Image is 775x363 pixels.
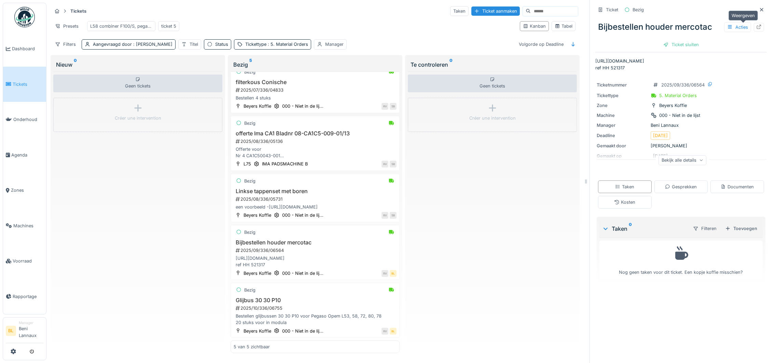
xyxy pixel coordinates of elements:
[244,69,255,75] div: Bezig
[13,81,43,88] span: Tickets
[52,39,79,49] div: Filters
[244,161,251,167] div: L75
[659,155,706,165] div: Bekijk alle details
[6,326,16,336] li: BL
[234,255,397,268] div: [URL][DOMAIN_NAME] ref HH 521317
[235,138,397,145] div: 2025/08/336/05136
[244,287,255,293] div: Bezig
[597,102,648,109] div: Zone
[390,161,397,167] div: SB
[597,143,648,149] div: Gemaakt door
[244,328,271,334] div: Beyers Koffie
[234,239,397,246] h3: Bijbestellen houder mercotac
[234,313,397,326] div: Bestellen glijbussen 30 30 P10 voor Pegaso Opem L53, 58, 72, 80, 78 20 stuks voor in modula
[234,95,397,101] div: Bestellen 4 stuks
[13,258,43,264] span: Voorraad
[282,328,323,334] div: 000 - Niet in de lij...
[471,6,520,16] div: Ticket aanmaken
[19,320,43,325] div: Manager
[629,225,632,233] sup: 0
[233,60,397,69] div: Bezig
[661,40,702,49] div: Ticket sluiten
[595,18,767,36] div: Bijbestellen houder mercotac
[411,60,574,69] div: Te controleren
[234,130,397,137] h3: offerte Ima CA1 Bladnr 08-CA1C5-009-01/13
[3,137,46,173] a: Agenda
[597,82,648,88] div: Ticketnummer
[390,212,397,219] div: SB
[13,116,43,123] span: Onderhoud
[234,344,270,350] div: 5 van 5 zichtbaar
[244,103,271,109] div: Beyers Koffie
[249,60,252,69] sup: 5
[633,6,644,13] div: Bezig
[13,223,43,229] span: Machines
[690,224,720,233] div: Filteren
[3,208,46,244] a: Machines
[190,41,198,48] div: Titel
[390,270,397,277] div: BL
[615,184,634,190] div: Taken
[604,244,758,275] div: Nog geen taken voor dit ticket. Een kopje koffie misschien?
[555,23,572,29] div: Tabel
[56,60,220,69] div: Nieuw
[234,188,397,194] h3: Linkse tappenset met boren
[235,305,397,311] div: 2025/10/336/06755
[408,75,577,92] div: Geen tickets
[234,146,397,159] div: Offerte voor Nr 4 CA1C50043-001 Nr 5 CA1C50042-001
[597,143,765,149] div: [PERSON_NAME]
[74,60,77,69] sup: 0
[235,196,397,202] div: 2025/08/336/05731
[6,320,43,343] a: BL ManagerBeni Lannaux
[262,161,308,167] div: IMA PADSMACHINE B
[235,247,397,254] div: 2025/09/336/06564
[469,115,516,121] div: Créer une intervention
[597,122,648,129] div: Manager
[244,229,255,236] div: Bezig
[661,82,705,88] div: 2025/09/336/06564
[234,204,397,210] div: een voorbeeld -[URL][DOMAIN_NAME]
[11,187,43,193] span: Zones
[390,103,397,110] div: SB
[282,270,323,277] div: 000 - Niet in de lij...
[390,328,397,335] div: BL
[597,122,765,129] div: Beni Lannaux
[659,92,697,99] div: 5. Material Orders
[115,115,161,121] div: Créer une intervention
[382,103,388,110] div: RV
[3,173,46,208] a: Zones
[266,42,308,47] span: : 5. Material Orders
[597,112,648,119] div: Machine
[602,225,687,233] div: Taken
[244,120,255,126] div: Bezig
[235,87,397,93] div: 2025/07/336/04833
[53,75,222,92] div: Geen tickets
[382,328,388,335] div: RV
[234,79,397,85] h3: filterkous Conische
[90,23,152,29] div: L58 combiner F100/S, pegaso 1400, novopac
[450,6,469,16] div: Taken
[234,297,397,304] h3: Glijbus 30 30 P10
[722,224,760,233] div: Toevoegen
[597,132,648,139] div: Deadline
[382,161,388,167] div: RV
[325,41,344,48] div: Manager
[244,270,271,277] div: Beyers Koffie
[382,270,388,277] div: RV
[614,199,635,205] div: Kosten
[606,6,618,13] div: Ticket
[729,11,758,21] div: Weergeven
[132,42,172,47] span: : [PERSON_NAME]
[244,178,255,184] div: Bezig
[3,279,46,314] a: Rapportage
[659,102,687,109] div: Beyers Koffie
[12,45,43,52] span: Dashboard
[3,67,46,102] a: Tickets
[19,320,43,341] li: Beni Lannaux
[245,41,308,48] div: Tickettype
[597,92,648,99] div: Tickettype
[13,293,43,300] span: Rapportage
[68,8,89,14] strong: Tickets
[721,184,754,190] div: Documenten
[282,103,323,109] div: 000 - Niet in de lij...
